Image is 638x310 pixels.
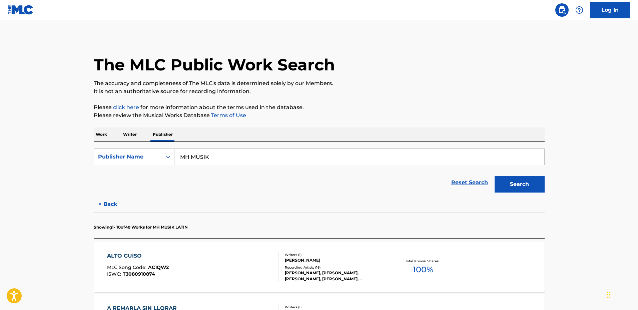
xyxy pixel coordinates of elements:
[210,112,246,118] a: Terms of Use
[605,278,638,310] iframe: Chat Widget
[94,196,134,213] button: < Back
[94,103,545,111] p: Please for more information about the terms used in the database.
[575,6,583,14] img: help
[148,264,169,270] span: AC1QW2
[8,5,34,15] img: MLC Logo
[94,87,545,95] p: It is not an authoritative source for recording information.
[94,111,545,119] p: Please review the Musical Works Database
[495,176,545,193] button: Search
[94,148,545,196] form: Search Form
[151,127,175,141] p: Publisher
[285,270,386,282] div: [PERSON_NAME], [PERSON_NAME], [PERSON_NAME], [PERSON_NAME], [PERSON_NAME]
[590,2,630,18] a: Log In
[94,127,109,141] p: Work
[113,104,139,110] a: click here
[107,264,148,270] span: MLC Song Code :
[123,271,155,277] span: T3080910874
[285,265,386,270] div: Recording Artists ( 16 )
[413,264,433,276] span: 100 %
[98,153,158,161] div: Publisher Name
[558,6,566,14] img: search
[94,79,545,87] p: The accuracy and completeness of The MLC's data is determined solely by our Members.
[285,257,386,263] div: [PERSON_NAME]
[607,285,611,305] div: Arrastrar
[107,271,123,277] span: ISWC :
[448,175,491,190] a: Reset Search
[107,252,169,260] div: ALTO GUISO
[573,3,586,17] div: Help
[555,3,569,17] a: Public Search
[405,259,441,264] p: Total Known Shares:
[94,224,188,230] p: Showing 1 - 10 of 40 Works for MH MUSIK LATIN
[285,305,386,310] div: Writers ( 1 )
[94,55,335,75] h1: The MLC Public Work Search
[605,278,638,310] div: Widget de chat
[285,252,386,257] div: Writers ( 1 )
[121,127,139,141] p: Writer
[94,242,545,292] a: ALTO GUISOMLC Song Code:AC1QW2ISWC:T3080910874Writers (1)[PERSON_NAME]Recording Artists (16)[PERS...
